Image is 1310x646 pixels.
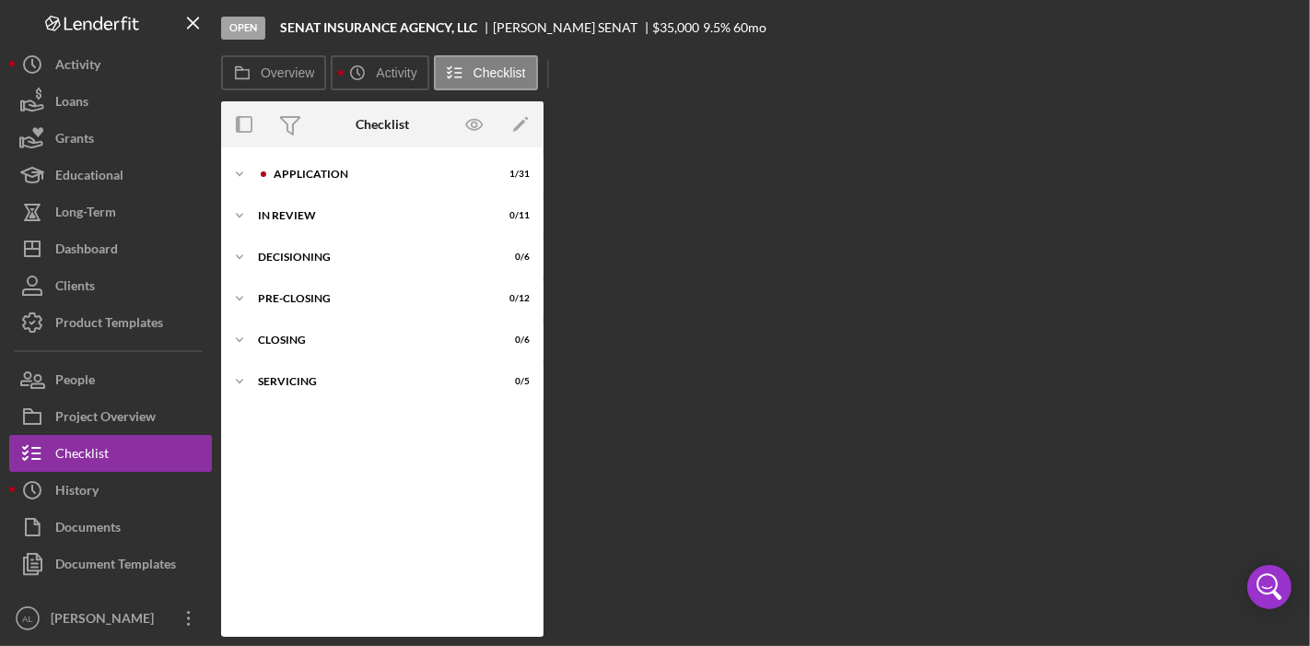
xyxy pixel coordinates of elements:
[55,304,163,346] div: Product Templates
[653,19,700,35] span: $35,000
[55,472,99,513] div: History
[497,169,530,180] div: 1 / 31
[703,20,731,35] div: 9.5 %
[22,614,33,624] text: AL
[9,398,212,435] button: Project Overview
[356,117,409,132] div: Checklist
[55,157,123,198] div: Educational
[9,435,212,472] button: Checklist
[497,293,530,304] div: 0 / 12
[55,194,116,235] div: Long-Term
[434,55,538,90] button: Checklist
[9,267,212,304] button: Clients
[9,83,212,120] button: Loans
[9,304,212,341] button: Product Templates
[261,65,314,80] label: Overview
[9,157,212,194] button: Educational
[497,335,530,346] div: 0 / 6
[9,509,212,546] button: Documents
[221,17,265,40] div: Open
[497,252,530,263] div: 0 / 6
[221,55,326,90] button: Overview
[55,230,118,272] div: Dashboard
[55,361,95,403] div: People
[55,546,176,587] div: Document Templates
[55,83,88,124] div: Loans
[55,120,94,161] div: Grants
[9,361,212,398] button: People
[9,120,212,157] button: Grants
[258,252,484,263] div: Decisioning
[55,267,95,309] div: Clients
[9,230,212,267] button: Dashboard
[474,65,526,80] label: Checklist
[55,509,121,550] div: Documents
[9,472,212,509] button: History
[258,293,484,304] div: Pre-Closing
[497,376,530,387] div: 0 / 5
[9,194,212,230] button: Long-Term
[258,210,484,221] div: In Review
[331,55,428,90] button: Activity
[376,65,416,80] label: Activity
[55,435,109,476] div: Checklist
[9,546,212,582] button: Document Templates
[9,600,212,637] button: AL[PERSON_NAME]
[258,335,484,346] div: Closing
[55,398,156,440] div: Project Overview
[258,376,484,387] div: Servicing
[1247,565,1292,609] div: Open Intercom Messenger
[9,46,212,83] button: Activity
[55,46,100,88] div: Activity
[280,20,477,35] b: SENAT INSURANCE AGENCY, LLC
[733,20,766,35] div: 60 mo
[274,169,484,180] div: Application
[493,20,653,35] div: [PERSON_NAME] SENAT
[497,210,530,221] div: 0 / 11
[46,600,166,641] div: [PERSON_NAME]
